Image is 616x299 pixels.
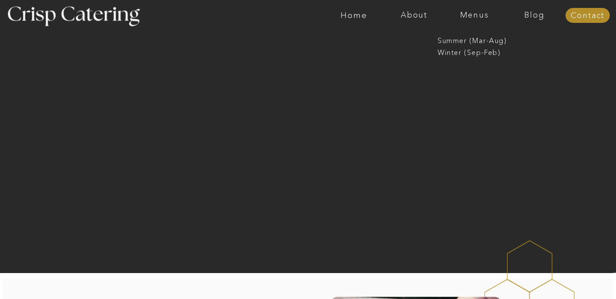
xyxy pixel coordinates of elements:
a: Winter (Sep-Feb) [438,47,510,56]
a: Blog [504,11,565,20]
a: Menus [444,11,504,20]
a: About [384,11,444,20]
a: Home [324,11,384,20]
iframe: podium webchat widget bubble [528,255,616,299]
a: Contact [565,11,610,20]
a: Summer (Mar-Aug) [438,36,516,44]
iframe: podium webchat widget prompt [467,160,616,266]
